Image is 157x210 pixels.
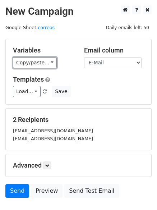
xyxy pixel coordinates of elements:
[84,46,144,54] h5: Email column
[13,86,41,97] a: Load...
[5,184,29,198] a: Send
[13,76,44,83] a: Templates
[13,128,93,133] small: [EMAIL_ADDRESS][DOMAIN_NAME]
[103,24,152,32] span: Daily emails left: 50
[13,46,73,54] h5: Variables
[103,25,152,30] a: Daily emails left: 50
[31,184,63,198] a: Preview
[5,25,55,30] small: Google Sheet:
[121,175,157,210] iframe: Chat Widget
[13,57,57,68] a: Copy/paste...
[52,86,70,97] button: Save
[13,136,93,141] small: [EMAIL_ADDRESS][DOMAIN_NAME]
[38,25,55,30] a: correos
[13,116,144,124] h5: 2 Recipients
[121,175,157,210] div: Widget de chat
[5,5,152,18] h2: New Campaign
[13,161,144,169] h5: Advanced
[64,184,119,198] a: Send Test Email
